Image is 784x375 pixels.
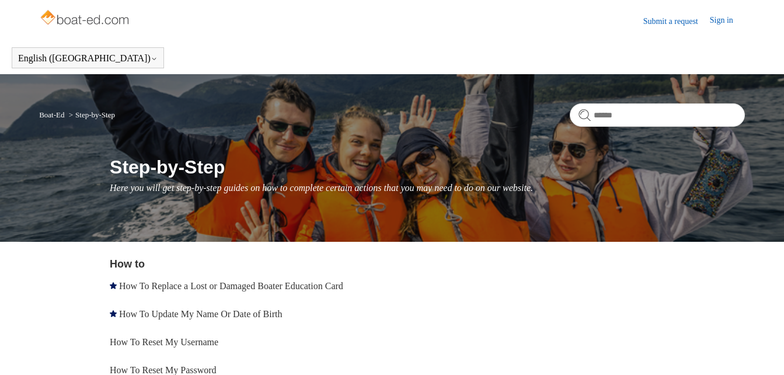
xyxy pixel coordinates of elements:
[39,110,64,119] a: Boat-Ed
[110,310,117,317] svg: Promoted article
[110,337,218,347] a: How To Reset My Username
[119,309,282,319] a: How To Update My Name Or Date of Birth
[39,7,132,30] img: Boat-Ed Help Center home page
[18,53,158,64] button: English ([GEOGRAPHIC_DATA])
[110,181,745,195] p: Here you will get step-by-step guides on how to complete certain actions that you may need to do ...
[119,281,343,291] a: How To Replace a Lost or Damaged Boater Education Card
[570,103,745,127] input: Search
[643,15,710,27] a: Submit a request
[710,14,745,28] a: Sign in
[39,110,67,119] li: Boat-Ed
[110,282,117,289] svg: Promoted article
[67,110,115,119] li: Step-by-Step
[110,365,217,375] a: How To Reset My Password
[110,258,145,270] a: How to
[110,153,745,181] h1: Step-by-Step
